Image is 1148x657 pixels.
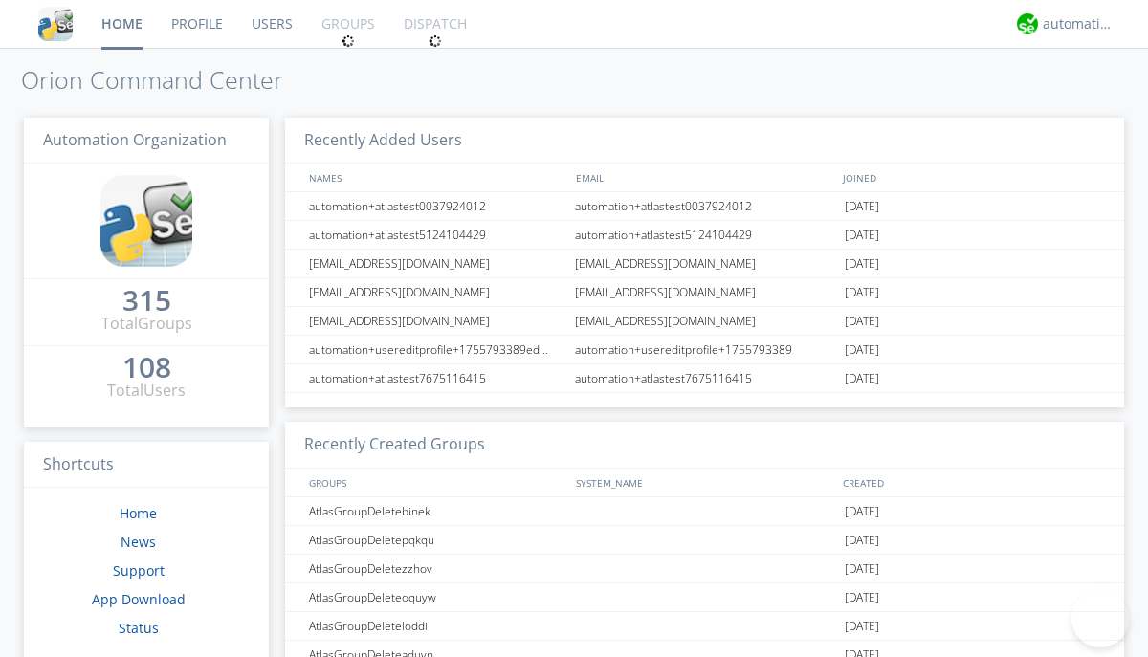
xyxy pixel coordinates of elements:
[304,364,569,392] div: automation+atlastest7675116415
[122,358,171,377] div: 108
[285,307,1124,336] a: [EMAIL_ADDRESS][DOMAIN_NAME][EMAIL_ADDRESS][DOMAIN_NAME][DATE]
[570,307,840,335] div: [EMAIL_ADDRESS][DOMAIN_NAME]
[845,250,879,278] span: [DATE]
[285,583,1124,612] a: AtlasGroupDeleteoquyw[DATE]
[304,221,569,249] div: automation+atlastest5124104429
[285,364,1124,393] a: automation+atlastest7675116415automation+atlastest7675116415[DATE]
[570,336,840,363] div: automation+usereditprofile+1755793389
[101,313,192,335] div: Total Groups
[845,336,879,364] span: [DATE]
[285,192,1124,221] a: automation+atlastest0037924012automation+atlastest0037924012[DATE]
[1017,13,1038,34] img: d2d01cd9b4174d08988066c6d424eccd
[113,561,165,580] a: Support
[570,364,840,392] div: automation+atlastest7675116415
[845,583,879,612] span: [DATE]
[285,497,1124,526] a: AtlasGroupDeletebinek[DATE]
[285,250,1124,278] a: [EMAIL_ADDRESS][DOMAIN_NAME][EMAIL_ADDRESS][DOMAIN_NAME][DATE]
[121,533,156,551] a: News
[429,34,442,48] img: spin.svg
[845,555,879,583] span: [DATE]
[845,364,879,393] span: [DATE]
[285,526,1124,555] a: AtlasGroupDeletepqkqu[DATE]
[845,497,879,526] span: [DATE]
[92,590,186,608] a: App Download
[285,612,1124,641] a: AtlasGroupDeleteloddi[DATE]
[304,307,569,335] div: [EMAIL_ADDRESS][DOMAIN_NAME]
[304,336,569,363] div: automation+usereditprofile+1755793389editedautomation+usereditprofile+1755793389
[570,250,840,277] div: [EMAIL_ADDRESS][DOMAIN_NAME]
[845,526,879,555] span: [DATE]
[845,221,879,250] span: [DATE]
[845,307,879,336] span: [DATE]
[285,118,1124,164] h3: Recently Added Users
[304,278,569,306] div: [EMAIL_ADDRESS][DOMAIN_NAME]
[570,278,840,306] div: [EMAIL_ADDRESS][DOMAIN_NAME]
[119,619,159,637] a: Status
[304,526,569,554] div: AtlasGroupDeletepqkqu
[838,164,1106,191] div: JOINED
[304,583,569,611] div: AtlasGroupDeleteoquyw
[285,221,1124,250] a: automation+atlastest5124104429automation+atlastest5124104429[DATE]
[100,175,192,267] img: cddb5a64eb264b2086981ab96f4c1ba7
[570,192,840,220] div: automation+atlastest0037924012
[107,380,186,402] div: Total Users
[845,612,879,641] span: [DATE]
[24,442,269,489] h3: Shortcuts
[122,291,171,310] div: 315
[304,497,569,525] div: AtlasGroupDeletebinek
[570,221,840,249] div: automation+atlastest5124104429
[304,612,569,640] div: AtlasGroupDeleteloddi
[838,469,1106,496] div: CREATED
[1043,14,1115,33] div: automation+atlas
[43,129,227,150] span: Automation Organization
[304,555,569,582] div: AtlasGroupDeletezzhov
[342,34,355,48] img: spin.svg
[285,555,1124,583] a: AtlasGroupDeletezzhov[DATE]
[304,164,566,191] div: NAMES
[304,250,569,277] div: [EMAIL_ADDRESS][DOMAIN_NAME]
[304,192,569,220] div: automation+atlastest0037924012
[122,358,171,380] a: 108
[845,278,879,307] span: [DATE]
[122,291,171,313] a: 315
[1071,590,1129,647] iframe: Toggle Customer Support
[571,164,838,191] div: EMAIL
[285,278,1124,307] a: [EMAIL_ADDRESS][DOMAIN_NAME][EMAIL_ADDRESS][DOMAIN_NAME][DATE]
[571,469,838,496] div: SYSTEM_NAME
[845,192,879,221] span: [DATE]
[38,7,73,41] img: cddb5a64eb264b2086981ab96f4c1ba7
[285,336,1124,364] a: automation+usereditprofile+1755793389editedautomation+usereditprofile+1755793389automation+usered...
[285,422,1124,469] h3: Recently Created Groups
[120,504,157,522] a: Home
[304,469,566,496] div: GROUPS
